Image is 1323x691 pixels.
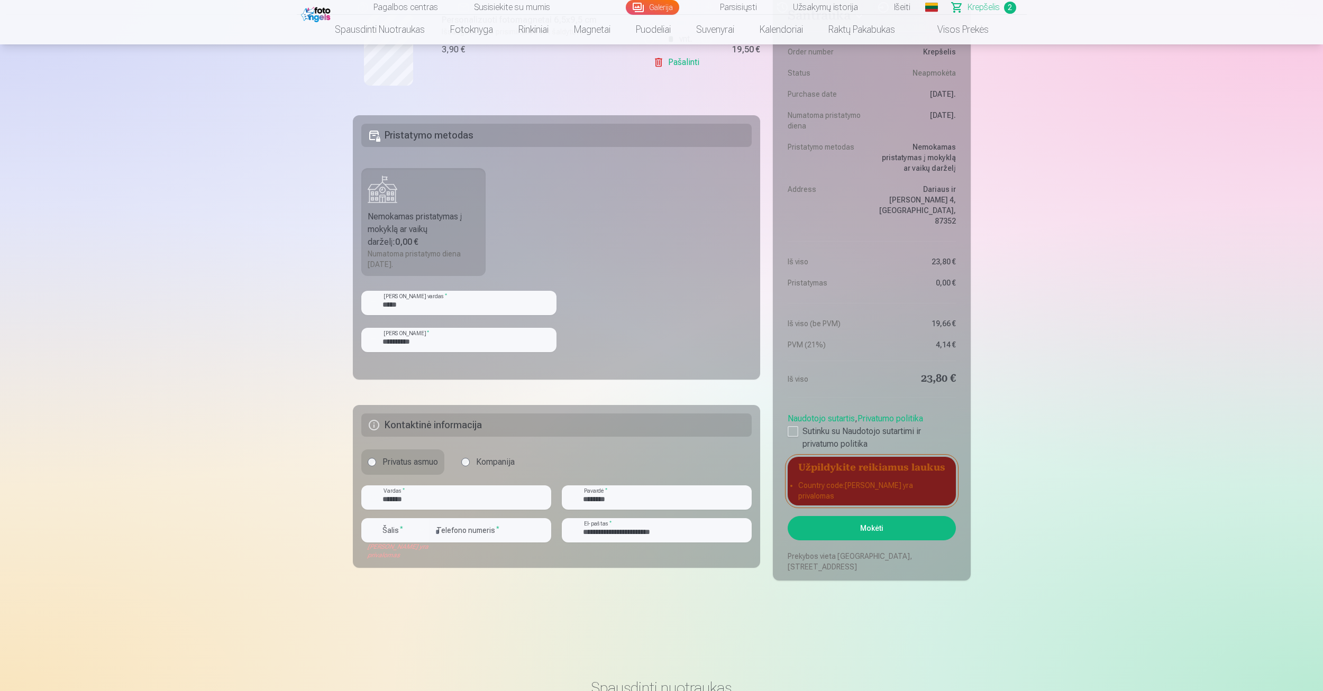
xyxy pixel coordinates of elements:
[395,237,418,247] b: 0,00 €
[877,89,956,99] dd: [DATE].
[788,142,866,173] dt: Pristatymo metodas
[368,248,480,270] div: Numatoma pristatymo diena [DATE].
[788,425,955,450] label: Sutinku su Naudotojo sutartimi ir privatumo politika
[623,15,683,44] a: Puodeliai
[788,372,866,386] dt: Iš viso
[1004,2,1016,14] span: 2
[968,1,1000,14] span: Krepšelis
[877,339,956,350] dd: 4,14 €
[877,256,956,267] dd: 23,80 €
[788,110,866,131] dt: Numatoma pristatymo diena
[322,15,437,44] a: Spausdinti nuotraukas
[378,525,407,536] label: Šalis
[816,15,908,44] a: Raktų pakabukas
[788,184,866,226] dt: Address
[877,318,956,329] dd: 19,66 €
[788,551,955,572] p: Prekybos vieta [GEOGRAPHIC_DATA], [STREET_ADDRESS]
[361,518,430,542] button: Šalis*
[361,124,752,147] h5: Pristatymo metodas
[361,449,444,475] label: Privatus asmuo
[877,47,956,57] dd: Krepšelis
[877,110,956,131] dd: [DATE].
[747,15,816,44] a: Kalendoriai
[788,516,955,540] button: Mokėti
[442,43,465,56] div: 3,90 €
[788,89,866,99] dt: Purchase date
[798,480,945,501] li: Country code : [PERSON_NAME] yra privalomas
[788,339,866,350] dt: PVM (21%)
[561,15,623,44] a: Magnetai
[368,458,376,466] input: Privatus asmuo
[788,256,866,267] dt: Iš viso
[877,278,956,288] dd: 0,00 €
[788,408,955,450] div: ,
[683,15,747,44] a: Suvenyrai
[788,47,866,57] dt: Order number
[788,413,855,423] a: Naudotojo sutartis
[913,68,956,78] span: Neapmokėta
[361,413,752,437] h5: Kontaktinė informacija
[368,210,480,248] div: Nemokamas pristatymas į mokyklą ar vaikų darželį :
[877,184,956,226] dd: Dariaus ir [PERSON_NAME] 4, [GEOGRAPHIC_DATA], 87352
[788,68,866,78] dt: Status
[788,318,866,329] dt: Iš viso (be PVM)
[506,15,561,44] a: Rinkiniai
[857,413,923,423] a: Privatumo politika
[437,15,506,44] a: Fotoknyga
[877,372,956,386] dd: 23,80 €
[788,278,866,288] dt: Pristatymas
[788,457,955,476] h5: Užpildykite reikiamus laukus
[732,47,760,53] div: 19,50 €
[361,542,430,559] div: [PERSON_NAME] yra privalomas
[877,142,956,173] dd: Nemokamas pristatymas į mokyklą ar vaikų darželį
[301,4,333,22] img: /fa2
[455,449,521,475] label: Kompanija
[653,52,704,73] a: Pašalinti
[908,15,1001,44] a: Visos prekės
[461,458,470,466] input: Kompanija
